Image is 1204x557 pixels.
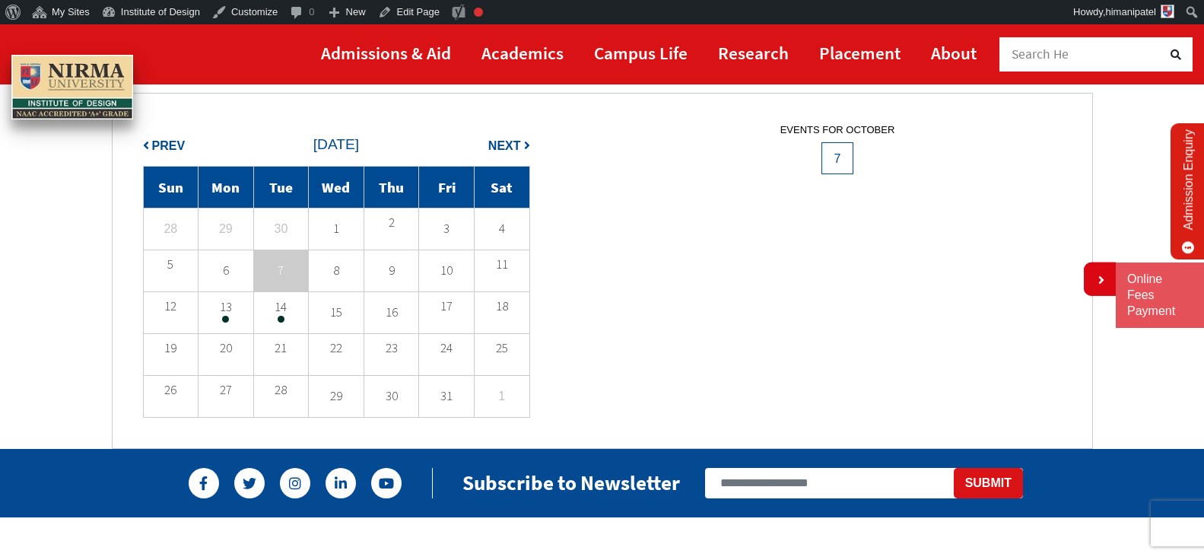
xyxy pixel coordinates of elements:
[309,307,364,318] p: 15
[475,223,529,234] p: 4
[419,390,474,402] p: 31
[462,470,680,495] h2: Subscribe to Newsletter
[1012,46,1069,62] span: Search He
[594,36,688,70] a: Campus Life
[309,223,364,234] p: 1
[419,301,474,312] p: 17
[254,260,309,281] p: 7
[152,139,186,152] span: Prev
[199,166,254,208] td: Mon
[253,166,309,208] td: Tue
[199,384,253,396] p: 27
[144,342,199,354] p: 19
[488,135,530,156] button: Next
[253,208,309,250] td: 30
[199,301,253,313] p: 13
[143,208,199,250] td: 28
[474,166,529,208] td: Sat
[309,390,364,402] p: 29
[474,375,529,417] td: 1
[364,307,419,318] p: 16
[309,265,364,276] p: 8
[614,124,1062,136] h4: events for October
[364,217,419,228] p: 2
[199,265,253,276] p: 6
[309,166,364,208] td: Wed
[144,259,199,270] p: 5
[1127,272,1193,319] a: Online Fees Payment
[199,208,254,250] td: 29
[419,166,475,208] td: Fri
[1161,5,1174,18] img: android-icon-144x144
[11,55,133,120] img: main_logo
[254,384,309,396] p: 28
[931,36,977,70] a: About
[419,265,474,276] p: 10
[143,124,529,166] td: [DATE]
[1106,6,1157,18] span: himanipatel
[144,301,199,312] p: 12
[474,8,483,17] div: Focus keyphrase not set
[475,342,529,354] p: 25
[143,135,186,156] button: Prev
[364,390,419,402] p: 30
[419,342,474,354] p: 24
[475,301,529,312] p: 18
[488,139,521,152] span: Next
[481,36,564,70] a: Academics
[475,259,529,270] p: 11
[254,301,309,313] p: 14
[309,342,364,354] p: 22
[364,342,419,354] p: 23
[143,166,199,208] td: Sun
[954,468,1023,498] button: Submit
[364,265,419,276] p: 9
[144,384,199,396] p: 26
[199,342,253,354] p: 20
[364,166,419,208] td: Thu
[821,142,853,174] p: 7
[718,36,789,70] a: Research
[321,36,451,70] a: Admissions & Aid
[819,36,901,70] a: Placement
[419,223,474,234] p: 3
[254,342,309,354] p: 21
